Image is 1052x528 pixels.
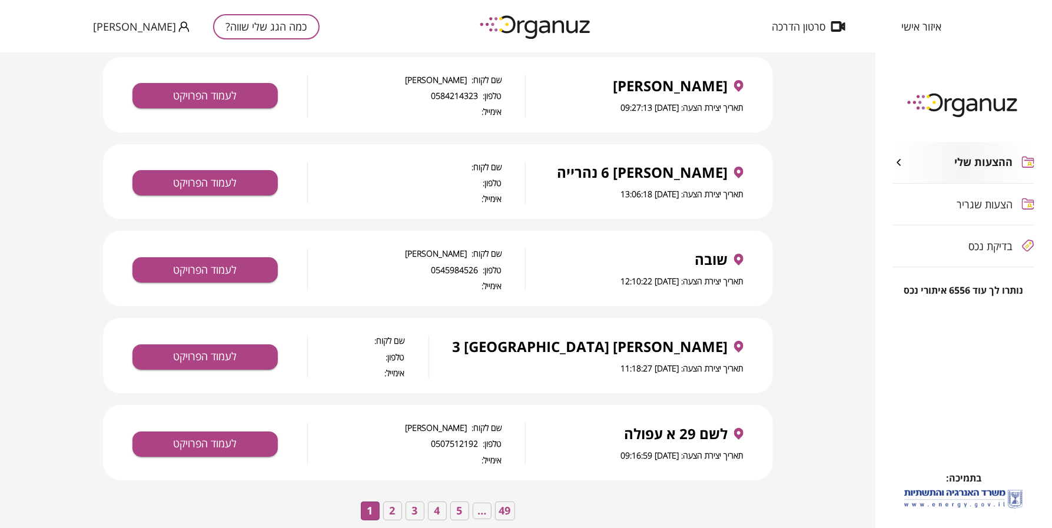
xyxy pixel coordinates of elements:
span: [PERSON_NAME] 3 [GEOGRAPHIC_DATA] [453,338,728,355]
span: טלפון: 0584214323 [308,91,502,101]
button: איזור אישי [884,21,959,32]
span: סרטון הדרכה [772,21,825,32]
span: בתמיכה: [946,471,981,484]
span: שם לקוח: [308,336,405,346]
span: טלפון: 0507512192 [308,439,502,449]
button: Go to page 5 [450,502,469,520]
button: Go to page 3 [406,502,424,520]
img: לוגו משרד האנרגיה [902,485,1026,513]
button: סרטון הדרכה [754,21,863,32]
button: לעמוד הפרויקט [132,344,278,370]
span: טלפון: 0545984526 [308,265,502,275]
span: אימייל: [308,455,502,465]
span: שם לקוח: [PERSON_NAME] [308,248,502,258]
span: שם לקוח: [308,162,502,172]
span: טלפון: [308,352,405,362]
button: Go to page 49 [495,502,515,520]
img: logo [899,88,1028,121]
span: [PERSON_NAME] 6 נהרייה [557,164,728,181]
button: Go to page 4 [428,502,447,520]
button: Go to page 2 [383,502,402,520]
span: שם לקוח: [PERSON_NAME] [308,75,502,85]
span: אימייל: [308,281,502,291]
button: לעמוד הפרויקט [132,170,278,195]
span: אימייל: [308,194,502,204]
span: בדיקת נכס [969,240,1013,252]
span: שובה [695,251,728,268]
button: לעמוד הפרויקט [132,431,278,457]
button: הצעות שגריר [893,184,1034,225]
img: logo [472,11,601,43]
nav: pagination navigation [359,502,517,520]
span: טלפון: [308,178,502,188]
span: תאריך יצירת הצעה: [DATE] 11:18:27 [621,363,744,374]
span: [PERSON_NAME] [613,78,728,94]
button: כמה הגג שלי שווה? [213,14,320,39]
span: איזור אישי [901,21,941,32]
span: לשם 29 א עפולה [625,426,728,442]
button: ההצעות שלי [893,142,1034,183]
span: תאריך יצירת הצעה: [DATE] 12:10:22 [621,275,744,287]
span: [PERSON_NAME] [93,21,176,32]
span: נותרו לך עוד 6556 איתורי נכס [904,285,1024,296]
span: תאריך יצירת הצעה: [DATE] 09:27:13 [621,102,744,113]
span: הצעות שגריר [957,198,1013,210]
span: אימייל: [308,107,502,117]
span: תאריך יצירת הצעה: [DATE] 09:16:59 [621,450,744,461]
button: לעמוד הפרויקט [132,257,278,283]
span: אימייל: [308,368,405,378]
span: ההצעות שלי [955,156,1013,169]
button: [PERSON_NAME] [93,19,190,34]
button: לעמוד הפרויקט [132,83,278,108]
div: … [473,503,492,519]
button: page 1 [361,502,380,520]
span: תאריך יצירת הצעה: [DATE] 13:06:18 [621,188,744,200]
span: שם לקוח: [PERSON_NAME] [308,423,502,433]
button: בדיקת נכס [893,225,1034,267]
